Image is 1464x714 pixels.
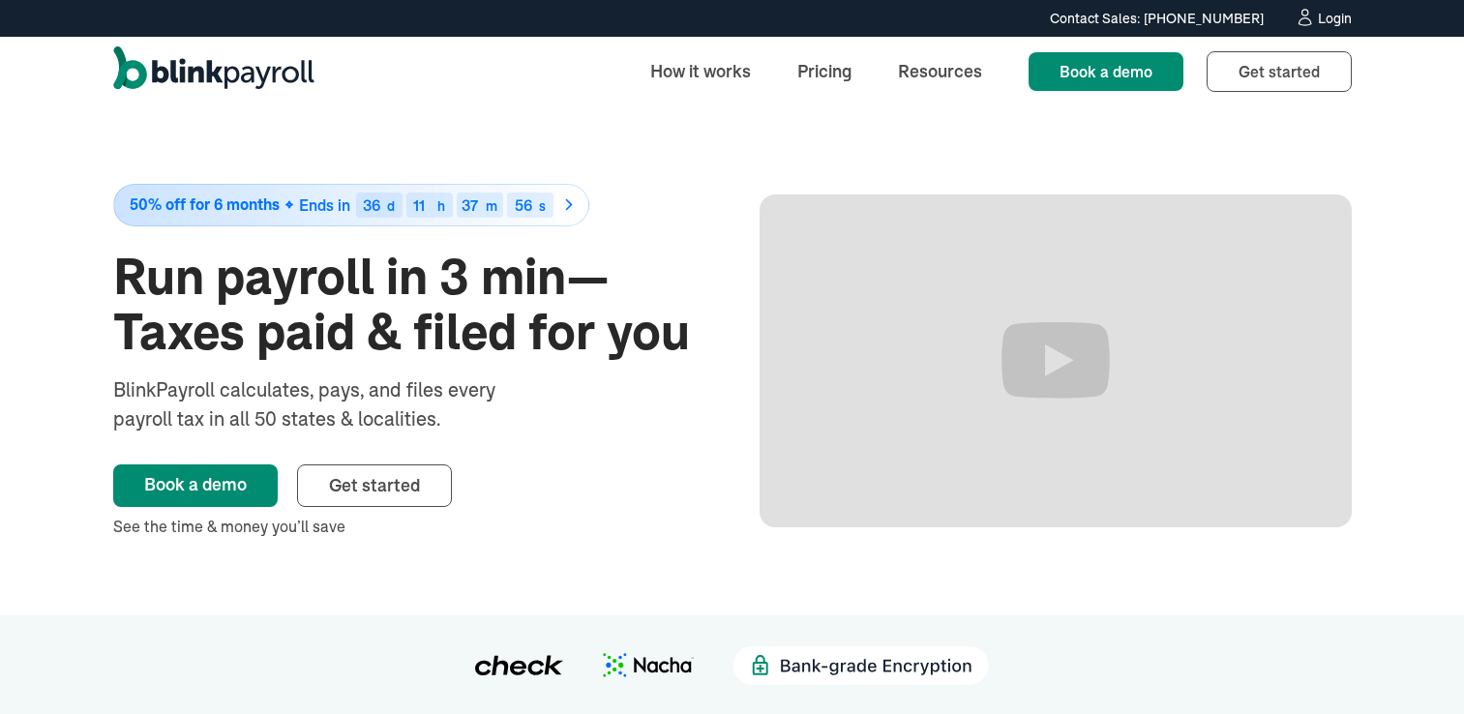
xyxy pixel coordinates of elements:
[486,199,497,213] div: m
[413,195,425,215] span: 11
[539,199,546,213] div: s
[760,194,1352,527] iframe: Run Payroll in 3 min with BlinkPayroll
[297,464,452,507] a: Get started
[113,375,547,433] div: BlinkPayroll calculates, pays, and files every payroll tax in all 50 states & localities.
[329,474,420,496] span: Get started
[113,464,278,507] a: Book a demo
[462,195,478,215] span: 37
[130,196,280,213] span: 50% off for 6 months
[387,199,395,213] div: d
[1050,9,1264,29] div: Contact Sales: [PHONE_NUMBER]
[1060,62,1152,81] span: Book a demo
[1239,62,1320,81] span: Get started
[437,199,445,213] div: h
[1207,51,1352,92] a: Get started
[882,50,998,92] a: Resources
[1318,12,1352,25] div: Login
[113,250,705,360] h1: Run payroll in 3 min—Taxes paid & filed for you
[113,46,314,97] a: home
[635,50,766,92] a: How it works
[299,195,350,215] span: Ends in
[782,50,867,92] a: Pricing
[113,184,705,226] a: 50% off for 6 monthsEnds in36d11h37m56s
[1029,52,1183,91] a: Book a demo
[113,515,705,538] div: See the time & money you’ll save
[1295,8,1352,29] a: Login
[515,195,532,215] span: 56
[363,195,380,215] span: 36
